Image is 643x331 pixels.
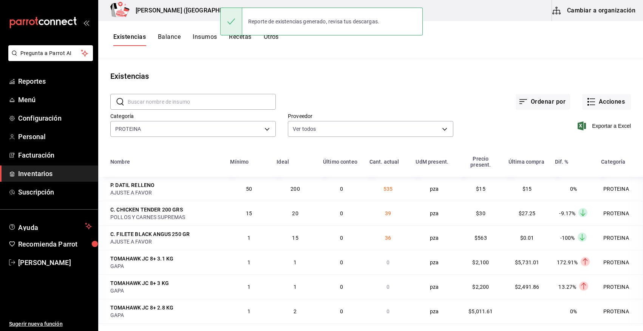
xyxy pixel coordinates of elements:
[242,13,385,30] div: Reporte de existencias generado, revisa tus descargas.
[597,225,643,250] td: PROTEINA
[18,257,92,268] span: [PERSON_NAME]
[110,189,221,196] div: AJUSTE A FAVOR
[597,201,643,225] td: PROTEINA
[597,250,643,274] td: PROTEINA
[293,125,316,133] span: Ver todos
[18,113,92,123] span: Configuración
[113,33,279,46] div: navigation tabs
[522,186,532,192] span: $15
[247,235,250,241] span: 1
[110,287,221,294] div: GAPA
[597,299,643,323] td: PROTEINA
[411,201,458,225] td: pza
[411,225,458,250] td: pza
[570,186,577,192] span: 0%
[340,284,343,290] span: 0
[8,45,93,61] button: Pregunta a Parrot AI
[246,210,252,216] span: 15
[383,186,393,192] span: 535
[110,70,149,82] div: Existencias
[110,213,221,221] div: POLLOS Y CARNES SUPREMAS
[294,284,297,290] span: 1
[369,159,399,165] div: Cant. actual
[20,49,81,57] span: Pregunta a Parrot AI
[193,33,217,46] button: Insumos
[601,159,625,165] div: Categoría
[18,132,92,142] span: Personal
[277,159,289,165] div: Ideal
[110,255,173,262] div: TOMAHAWK JC 8+ 3.1 KG
[582,94,631,110] button: Acciones
[323,159,357,165] div: Último conteo
[230,159,249,165] div: Mínimo
[560,235,575,241] span: -100%
[475,235,487,241] span: $563
[472,284,489,290] span: $2,200
[385,210,391,216] span: 39
[158,33,181,46] button: Balance
[340,235,343,241] span: 0
[462,156,499,168] div: Precio present.
[18,76,92,86] span: Reportes
[291,186,300,192] span: 200
[294,308,297,314] span: 2
[520,235,534,241] span: $0.01
[515,259,539,265] span: $5,731.01
[559,210,575,216] span: -9.17%
[110,159,130,165] div: Nombre
[386,308,390,314] span: 0
[110,206,183,213] div: C. CHICKEN TENDER 200 GRS
[110,238,221,245] div: AJUSTE A FAVOR
[411,274,458,299] td: pza
[292,235,298,241] span: 15
[18,169,92,179] span: Inventarios
[110,262,221,270] div: GAPA
[411,299,458,323] td: pza
[247,284,250,290] span: 1
[386,284,390,290] span: 0
[416,159,448,165] div: UdM present.
[570,308,577,314] span: 0%
[476,186,485,192] span: $15
[468,308,493,314] span: $5,011.61
[9,320,92,328] span: Sugerir nueva función
[247,259,250,265] span: 1
[509,159,544,165] div: Última compra
[411,177,458,201] td: pza
[110,230,190,238] div: C. FILETE BLACK ANGUS 250 GR
[247,308,250,314] span: 1
[579,121,631,130] button: Exportar a Excel
[110,311,221,319] div: GAPA
[476,210,485,216] span: $30
[130,6,247,15] h3: [PERSON_NAME] ([GEOGRAPHIC_DATA])
[557,259,578,265] span: 172.91%
[294,259,297,265] span: 1
[110,304,173,311] div: TOMAHAWK JC 8+ 2.8 KG
[292,210,298,216] span: 20
[18,187,92,197] span: Suscripción
[558,284,576,290] span: 13.27%
[597,177,643,201] td: PROTEINA
[18,95,92,105] span: Menú
[597,274,643,299] td: PROTEINA
[340,210,343,216] span: 0
[340,186,343,192] span: 0
[340,259,343,265] span: 0
[516,94,570,110] button: Ordenar por
[288,113,453,119] label: Proveedor
[411,250,458,274] td: pza
[110,113,276,119] label: Categoría
[385,235,391,241] span: 36
[18,150,92,160] span: Facturación
[18,222,82,231] span: Ayuda
[5,55,93,63] a: Pregunta a Parrot AI
[110,279,169,287] div: TOMAHAWK JC 8+ 3 KG
[18,239,92,249] span: Recomienda Parrot
[264,33,279,46] button: Otros
[113,33,146,46] button: Existencias
[83,20,89,26] button: open_drawer_menu
[110,181,155,189] div: P. DATIL RELLENO
[515,284,539,290] span: $2,491.86
[519,210,536,216] span: $27.25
